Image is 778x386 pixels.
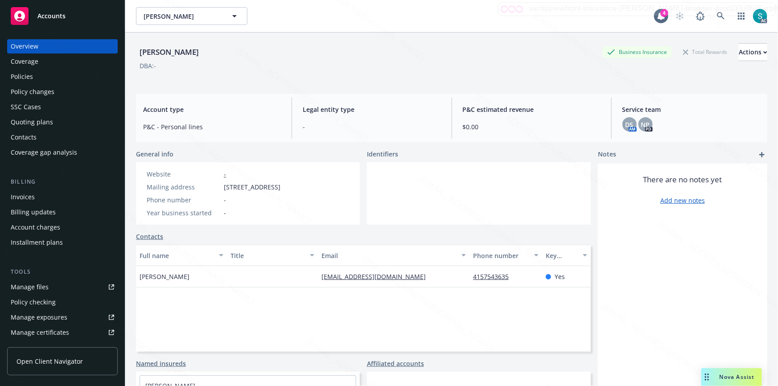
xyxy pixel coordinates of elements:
[641,120,650,129] span: NP
[303,122,440,131] span: -
[11,295,56,309] div: Policy checking
[7,235,118,250] a: Installment plans
[11,310,67,324] div: Manage exposures
[7,177,118,186] div: Billing
[7,39,118,53] a: Overview
[671,7,689,25] a: Start snowing
[11,85,54,99] div: Policy changes
[463,122,601,131] span: $0.00
[37,12,66,20] span: Accounts
[147,208,220,218] div: Year business started
[463,105,601,114] span: P&C estimated revenue
[701,368,762,386] button: Nova Assist
[11,325,69,340] div: Manage certificates
[7,280,118,294] a: Manage files
[712,7,730,25] a: Search
[11,145,77,160] div: Coverage gap analysis
[224,208,226,218] span: -
[7,310,118,324] a: Manage exposures
[546,251,577,260] div: Key contact
[739,44,767,61] div: Actions
[11,205,56,219] div: Billing updates
[367,149,398,159] span: Identifiers
[733,7,750,25] a: Switch app
[11,54,38,69] div: Coverage
[143,105,281,114] span: Account type
[11,70,33,84] div: Policies
[11,235,63,250] div: Installment plans
[227,245,318,266] button: Title
[7,145,118,160] a: Coverage gap analysis
[11,280,49,294] div: Manage files
[144,12,221,21] span: [PERSON_NAME]
[643,174,722,185] span: There are no notes yet
[11,190,35,204] div: Invoices
[720,373,755,381] span: Nova Assist
[136,7,247,25] button: [PERSON_NAME]
[318,245,469,266] button: Email
[136,149,173,159] span: General info
[303,105,440,114] span: Legal entity type
[224,170,226,178] a: -
[140,61,156,70] div: DBA: -
[16,357,83,366] span: Open Client Navigator
[598,149,616,160] span: Notes
[11,39,38,53] div: Overview
[7,4,118,29] a: Accounts
[224,182,280,192] span: [STREET_ADDRESS]
[147,182,220,192] div: Mailing address
[7,295,118,309] a: Policy checking
[473,251,529,260] div: Phone number
[660,9,668,17] div: 4
[140,272,189,281] span: [PERSON_NAME]
[7,325,118,340] a: Manage certificates
[136,245,227,266] button: Full name
[603,46,671,57] div: Business Insurance
[739,43,767,61] button: Actions
[147,195,220,205] div: Phone number
[626,120,634,129] span: DS
[140,251,214,260] div: Full name
[7,85,118,99] a: Policy changes
[11,130,37,144] div: Contacts
[321,272,433,281] a: [EMAIL_ADDRESS][DOMAIN_NAME]
[7,100,118,114] a: SSC Cases
[7,130,118,144] a: Contacts
[660,196,705,205] a: Add new notes
[7,267,118,276] div: Tools
[757,149,767,160] a: add
[7,190,118,204] a: Invoices
[224,195,226,205] span: -
[143,122,281,131] span: P&C - Personal lines
[231,251,305,260] div: Title
[321,251,456,260] div: Email
[136,232,163,241] a: Contacts
[7,70,118,84] a: Policies
[11,220,60,234] div: Account charges
[469,245,542,266] button: Phone number
[11,100,41,114] div: SSC Cases
[679,46,732,57] div: Total Rewards
[7,220,118,234] a: Account charges
[7,54,118,69] a: Coverage
[7,205,118,219] a: Billing updates
[473,272,516,281] a: 4157543635
[753,9,767,23] img: photo
[555,272,565,281] span: Yes
[136,359,186,368] a: Named insureds
[147,169,220,179] div: Website
[136,46,202,58] div: [PERSON_NAME]
[542,245,591,266] button: Key contact
[622,105,760,114] span: Service team
[367,359,424,368] a: Affiliated accounts
[11,115,53,129] div: Quoting plans
[7,115,118,129] a: Quoting plans
[701,368,712,386] div: Drag to move
[692,7,709,25] a: Report a Bug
